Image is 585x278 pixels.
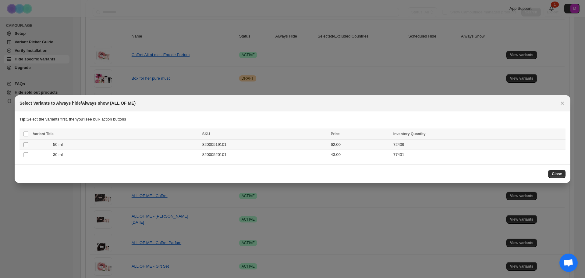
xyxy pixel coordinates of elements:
td: 62.00 [329,139,391,150]
div: Ouvrir le chat [559,254,578,272]
span: Inventory Quantity [393,132,426,136]
button: Close [558,99,567,107]
td: 82000520101 [200,150,329,160]
button: Close [548,170,565,178]
h2: Select Variants to Always hide/Always show (ALL OF ME) [19,100,136,106]
span: 50 ml [53,142,66,148]
p: Select the variants first, then you'll see bulk action buttons [19,116,565,122]
span: Price [331,132,339,136]
td: 77431 [392,150,565,160]
strong: Tip: [19,117,27,121]
span: Variant Title [33,132,54,136]
span: 30 ml [53,152,66,158]
span: SKU [202,132,210,136]
td: 43.00 [329,150,391,160]
td: 72439 [392,139,565,150]
span: Close [552,171,562,176]
td: 82000519101 [200,139,329,150]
